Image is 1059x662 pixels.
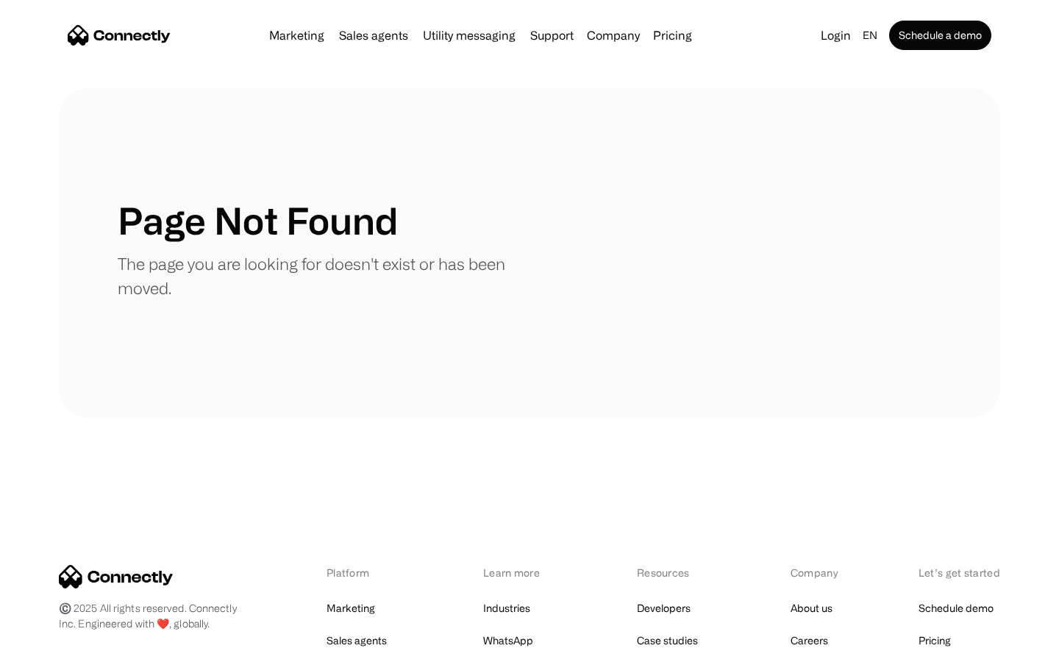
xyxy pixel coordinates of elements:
[29,636,88,657] ul: Language list
[327,598,375,619] a: Marketing
[333,29,414,41] a: Sales agents
[118,199,398,243] h1: Page Not Found
[327,565,407,580] div: Platform
[919,630,951,651] a: Pricing
[863,25,877,46] div: en
[919,598,994,619] a: Schedule demo
[889,21,991,50] a: Schedule a demo
[483,598,530,619] a: Industries
[587,25,640,46] div: Company
[637,630,698,651] a: Case studies
[15,635,88,657] aside: Language selected: English
[263,29,330,41] a: Marketing
[857,25,886,46] div: en
[68,24,171,46] a: home
[791,565,842,580] div: Company
[417,29,521,41] a: Utility messaging
[791,598,832,619] a: About us
[582,25,644,46] div: Company
[647,29,698,41] a: Pricing
[637,598,691,619] a: Developers
[919,565,1000,580] div: Let’s get started
[483,565,560,580] div: Learn more
[327,630,387,651] a: Sales agents
[524,29,580,41] a: Support
[118,252,529,300] p: The page you are looking for doesn't exist or has been moved.
[791,630,828,651] a: Careers
[815,25,857,46] a: Login
[637,565,714,580] div: Resources
[483,630,533,651] a: WhatsApp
